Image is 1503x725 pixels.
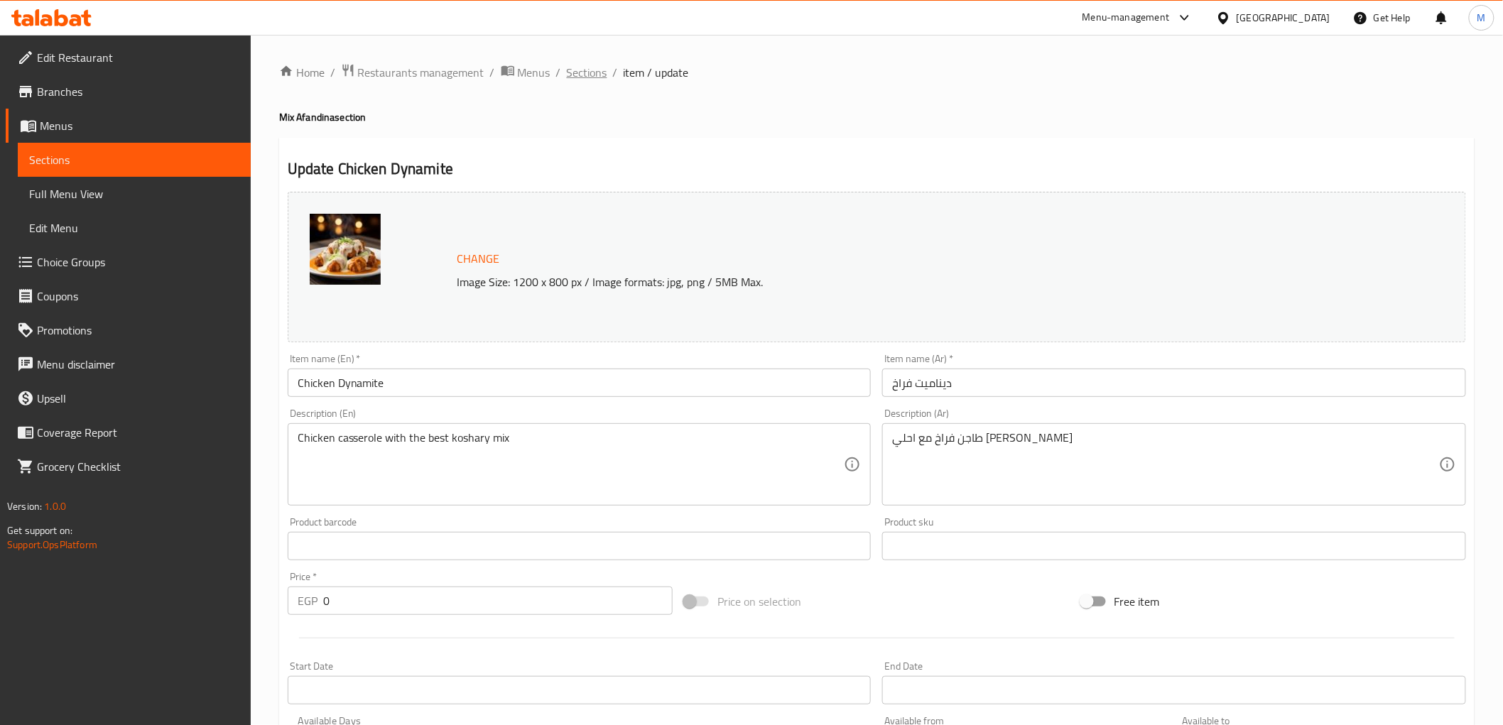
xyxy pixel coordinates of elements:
a: Choice Groups [6,245,251,279]
span: Coverage Report [37,424,239,441]
a: Coupons [6,279,251,313]
nav: breadcrumb [279,63,1475,82]
a: Grocery Checklist [6,449,251,484]
a: Home [279,64,325,81]
span: item / update [624,64,689,81]
li: / [613,64,618,81]
a: Upsell [6,381,251,415]
li: / [556,64,561,81]
span: Coupons [37,288,239,305]
h2: Update Chicken Dynamite [288,158,1466,180]
div: [GEOGRAPHIC_DATA] [1237,10,1330,26]
span: Free item [1114,593,1160,610]
a: Menu disclaimer [6,347,251,381]
span: Upsell [37,390,239,407]
span: Price on selection [717,593,801,610]
span: Version: [7,497,42,516]
input: Please enter price [323,587,673,615]
a: Restaurants management [341,63,484,82]
span: M [1477,10,1486,26]
input: Enter name En [288,369,872,397]
input: Please enter product barcode [288,532,872,560]
a: Menus [501,63,550,82]
h4: Mix Afandina section [279,110,1475,124]
span: Restaurants management [358,64,484,81]
div: Menu-management [1083,9,1170,26]
span: Full Menu View [29,185,239,202]
p: Image Size: 1200 x 800 px / Image formats: jpg, png / 5MB Max. [452,273,1303,290]
span: Edit Restaurant [37,49,239,66]
a: Coverage Report [6,415,251,449]
span: Sections [29,151,239,168]
textarea: طاجن فراخ مع احلي [PERSON_NAME] [892,431,1439,498]
input: Please enter product sku [882,532,1466,560]
span: Menu disclaimer [37,356,239,373]
a: Full Menu View [18,177,251,211]
img: %D8%AF%D9%8A%D9%86%D8%A7%D9%85%D9%8A%D8%AA_%D9%81%D8%B1%D8%A7%D8%AE638909303643991317.jpg [310,214,381,285]
li: / [330,64,335,81]
span: Choice Groups [37,254,239,271]
span: Change [457,249,500,269]
span: Get support on: [7,521,72,540]
a: Menus [6,109,251,143]
span: Promotions [37,322,239,339]
a: Sections [18,143,251,177]
p: EGP [298,592,318,609]
span: Grocery Checklist [37,458,239,475]
a: Edit Restaurant [6,40,251,75]
span: 1.0.0 [44,497,66,516]
span: Menus [518,64,550,81]
span: Edit Menu [29,219,239,236]
input: Enter name Ar [882,369,1466,397]
button: Change [452,244,506,273]
span: Branches [37,83,239,100]
a: Edit Menu [18,211,251,245]
span: Menus [40,117,239,134]
li: / [490,64,495,81]
textarea: Chicken casserole with the best koshary mix [298,431,845,498]
a: Promotions [6,313,251,347]
a: Sections [567,64,607,81]
a: Support.OpsPlatform [7,535,97,554]
a: Branches [6,75,251,109]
